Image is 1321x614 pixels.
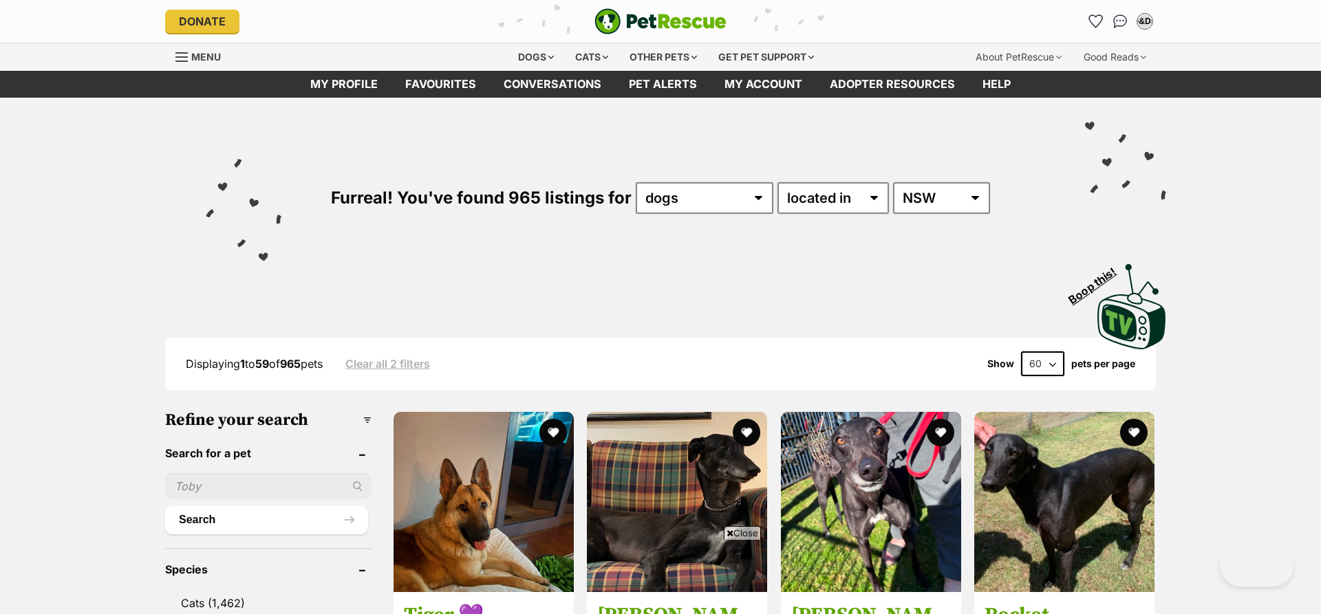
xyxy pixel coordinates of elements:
[1084,10,1156,32] ul: Account quick links
[615,71,711,98] a: Pet alerts
[175,43,230,68] a: Menu
[165,473,372,499] input: Toby
[1134,10,1156,32] button: My account
[1066,256,1130,306] span: Boop this!
[781,412,961,592] img: Tasha - Greyhound Dog
[280,357,301,371] strong: 965
[345,358,430,370] a: Clear all 2 filters
[927,419,954,446] button: favourite
[1084,10,1106,32] a: Favourites
[331,188,632,208] span: Furreal! You've found 965 listings for
[165,410,372,430] h3: Refine your search
[987,358,1014,369] span: Show
[490,71,615,98] a: conversations
[969,71,1024,98] a: Help
[191,51,221,63] span: Menu
[594,8,727,34] img: logo-e224e6f780fb5917bec1dbf3a21bbac754714ae5b6737aabdf751b685950b380.svg
[1097,264,1166,349] img: PetRescue TV logo
[1109,10,1131,32] a: Conversations
[539,419,567,446] button: favourite
[724,526,761,540] span: Close
[297,71,391,98] a: My profile
[508,43,563,71] div: Dogs
[165,506,368,534] button: Search
[240,357,245,371] strong: 1
[566,43,618,71] div: Cats
[620,43,707,71] div: Other pets
[587,412,767,592] img: Samson - Greyhound Dog
[186,357,323,371] span: Displaying to of pets
[733,419,761,446] button: favourite
[1071,358,1135,369] label: pets per page
[394,412,574,592] img: Tiger 💜 - German Shepherd Dog
[165,447,372,459] header: Search for a pet
[255,357,269,371] strong: 59
[165,563,372,575] header: Species
[1220,545,1293,586] iframe: Help Scout Beacon - Open
[1138,14,1152,28] div: D&DK
[709,43,824,71] div: Get pet support
[711,71,816,98] a: My account
[816,71,969,98] a: Adopter resources
[1097,252,1166,352] a: Boop this!
[966,43,1071,71] div: About PetRescue
[391,71,490,98] a: Favourites
[1113,14,1128,28] img: chat-41dd97257d64d25036548639549fe6c8038ab92f7586957e7f3b1b290dea8141.svg
[594,8,727,34] a: PetRescue
[165,10,239,33] a: Donate
[410,545,911,607] iframe: Advertisement
[1074,43,1156,71] div: Good Reads
[1120,419,1148,446] button: favourite
[974,412,1154,592] img: Rocket - Greyhound Dog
